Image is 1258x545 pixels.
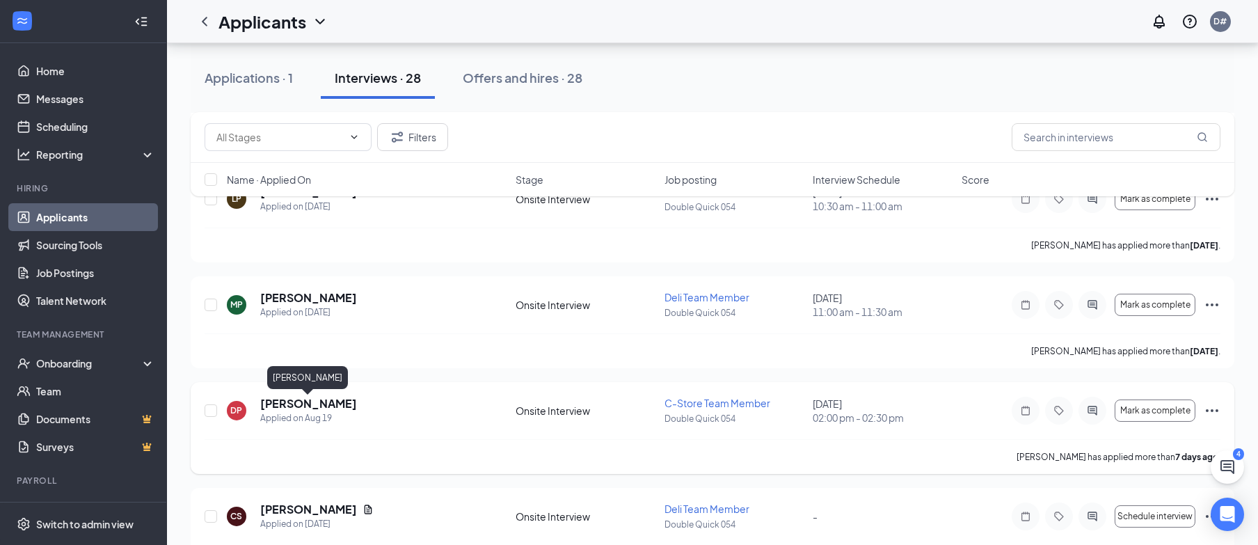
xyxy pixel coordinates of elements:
[1012,123,1220,151] input: Search in interviews
[1120,300,1191,310] span: Mark as complete
[1115,505,1195,528] button: Schedule interview
[1204,297,1220,313] svg: Ellipses
[17,148,31,161] svg: Analysis
[1117,512,1193,521] span: Schedule interview
[664,173,717,187] span: Job posting
[36,496,155,523] a: PayrollCrown
[1211,450,1244,484] button: ChatActive
[17,182,152,194] div: Hiring
[813,173,900,187] span: Interview Schedule
[260,517,374,531] div: Applied on [DATE]
[36,433,155,461] a: SurveysCrown
[1175,452,1218,462] b: 7 days ago
[349,132,360,143] svg: ChevronDown
[1151,13,1168,30] svg: Notifications
[1190,240,1218,251] b: [DATE]
[36,517,134,531] div: Switch to admin view
[664,519,805,530] p: Double Quick 054
[335,69,421,86] div: Interviews · 28
[389,129,406,145] svg: Filter
[664,413,805,425] p: Double Quick 054
[36,287,155,315] a: Talent Network
[36,405,155,433] a: DocumentsCrown
[17,517,31,531] svg: Settings
[664,397,770,409] span: C-Store Team Member
[1084,299,1101,310] svg: ActiveChat
[1017,511,1034,522] svg: Note
[516,510,656,523] div: Onsite Interview
[813,305,953,319] span: 11:00 am - 11:30 am
[134,15,148,29] svg: Collapse
[260,411,357,425] div: Applied on Aug 19
[813,510,818,523] span: -
[463,69,582,86] div: Offers and hires · 28
[1031,239,1220,251] p: [PERSON_NAME] has applied more than .
[218,10,306,33] h1: Applicants
[1120,406,1191,416] span: Mark as complete
[260,306,357,319] div: Applied on [DATE]
[813,291,953,319] div: [DATE]
[1204,508,1220,525] svg: Ellipses
[17,356,31,370] svg: UserCheck
[813,411,953,425] span: 02:00 pm - 02:30 pm
[36,85,155,113] a: Messages
[196,13,213,30] svg: ChevronLeft
[260,290,357,306] h5: [PERSON_NAME]
[1214,15,1227,27] div: D#
[1115,400,1195,422] button: Mark as complete
[230,299,243,310] div: MP
[813,397,953,425] div: [DATE]
[1197,132,1208,143] svg: MagnifyingGlass
[664,503,749,515] span: Deli Team Member
[15,14,29,28] svg: WorkstreamLogo
[1084,405,1101,416] svg: ActiveChat
[267,366,348,389] div: [PERSON_NAME]
[363,504,374,515] svg: Document
[1051,405,1067,416] svg: Tag
[1031,345,1220,357] p: [PERSON_NAME] has applied more than .
[377,123,448,151] button: Filter Filters
[231,510,243,522] div: CS
[1190,346,1218,356] b: [DATE]
[312,13,328,30] svg: ChevronDown
[962,173,989,187] span: Score
[36,259,155,287] a: Job Postings
[1051,299,1067,310] svg: Tag
[1115,294,1195,316] button: Mark as complete
[36,231,155,259] a: Sourcing Tools
[227,173,311,187] span: Name · Applied On
[516,404,656,418] div: Onsite Interview
[36,356,143,370] div: Onboarding
[1204,402,1220,419] svg: Ellipses
[664,307,805,319] p: Double Quick 054
[36,148,156,161] div: Reporting
[17,475,152,487] div: Payroll
[1084,511,1101,522] svg: ActiveChat
[516,298,656,312] div: Onsite Interview
[1233,448,1244,460] div: 4
[36,377,155,405] a: Team
[17,329,152,340] div: Team Management
[260,502,357,517] h5: [PERSON_NAME]
[36,203,155,231] a: Applicants
[231,404,243,416] div: DP
[1181,13,1198,30] svg: QuestionInfo
[216,129,343,145] input: All Stages
[1051,511,1067,522] svg: Tag
[36,113,155,141] a: Scheduling
[1017,405,1034,416] svg: Note
[1017,299,1034,310] svg: Note
[205,69,293,86] div: Applications · 1
[1219,459,1236,475] svg: ChatActive
[1211,498,1244,531] div: Open Intercom Messenger
[36,57,155,85] a: Home
[664,291,749,303] span: Deli Team Member
[1017,451,1220,463] p: [PERSON_NAME] has applied more than .
[260,396,357,411] h5: [PERSON_NAME]
[516,173,543,187] span: Stage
